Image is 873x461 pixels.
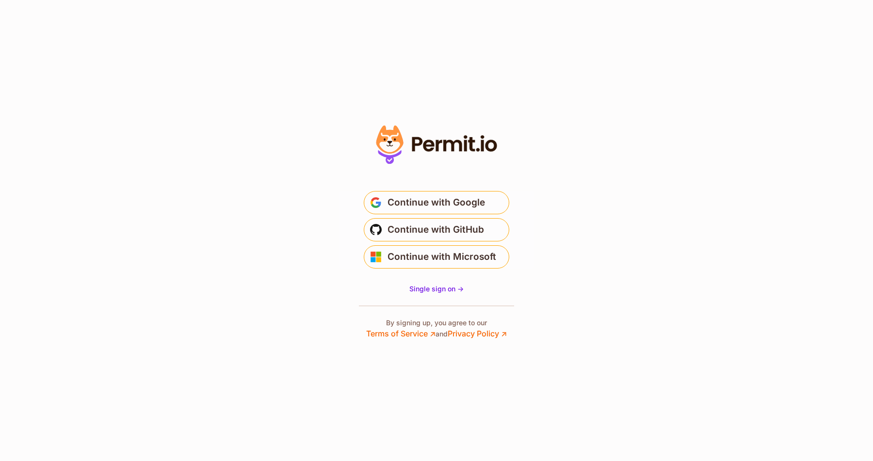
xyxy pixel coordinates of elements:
span: Continue with Microsoft [388,249,496,265]
p: By signing up, you agree to our and [366,318,507,339]
button: Continue with Microsoft [364,245,509,269]
span: Continue with GitHub [388,222,484,238]
span: Single sign on -> [409,285,464,293]
span: Continue with Google [388,195,485,210]
button: Continue with Google [364,191,509,214]
a: Privacy Policy ↗ [448,329,507,338]
a: Terms of Service ↗ [366,329,436,338]
button: Continue with GitHub [364,218,509,241]
a: Single sign on -> [409,284,464,294]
